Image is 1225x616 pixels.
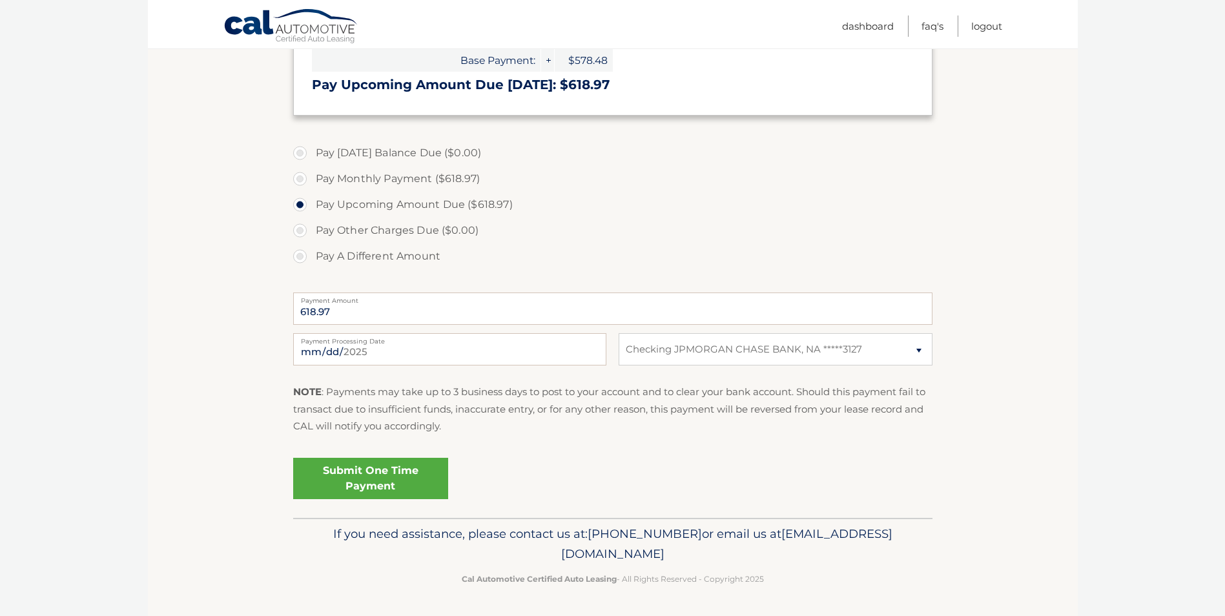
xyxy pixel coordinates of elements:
label: Pay A Different Amount [293,243,932,269]
label: Payment Processing Date [293,333,606,344]
input: Payment Amount [293,293,932,325]
a: Dashboard [842,15,894,37]
a: FAQ's [921,15,943,37]
label: Pay Upcoming Amount Due ($618.97) [293,192,932,218]
label: Pay Monthly Payment ($618.97) [293,166,932,192]
p: - All Rights Reserved - Copyright 2025 [302,572,924,586]
span: $578.48 [555,49,613,72]
strong: Cal Automotive Certified Auto Leasing [462,574,617,584]
label: Pay Other Charges Due ($0.00) [293,218,932,243]
a: Submit One Time Payment [293,458,448,499]
p: If you need assistance, please contact us at: or email us at [302,524,924,565]
strong: NOTE [293,385,322,398]
label: Payment Amount [293,293,932,303]
p: : Payments may take up to 3 business days to post to your account and to clear your bank account.... [293,384,932,435]
span: Base Payment: [312,49,540,72]
input: Payment Date [293,333,606,365]
h3: Pay Upcoming Amount Due [DATE]: $618.97 [312,77,914,93]
a: Cal Automotive [223,8,359,46]
span: [PHONE_NUMBER] [588,526,702,541]
label: Pay [DATE] Balance Due ($0.00) [293,140,932,166]
a: Logout [971,15,1002,37]
span: + [541,49,554,72]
